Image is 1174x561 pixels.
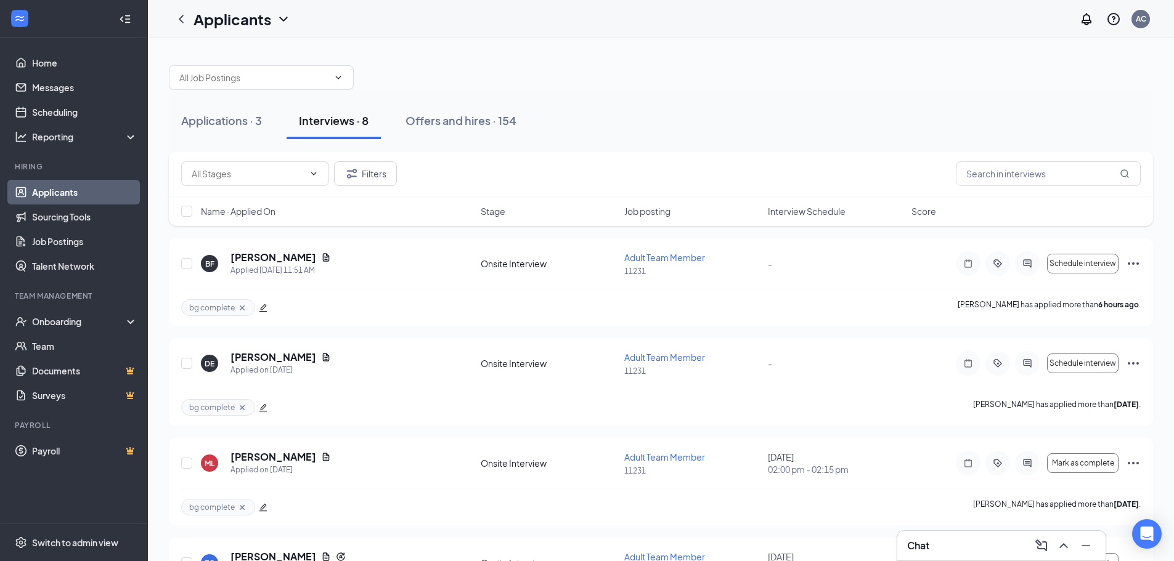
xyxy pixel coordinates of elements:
[15,131,27,143] svg: Analysis
[1032,536,1051,555] button: ComposeMessage
[481,357,617,369] div: Onsite Interview
[32,75,137,100] a: Messages
[624,252,705,263] span: Adult Team Member
[205,259,214,269] div: BF
[259,304,267,312] span: edit
[958,299,1141,316] p: [PERSON_NAME] has applied more than .
[194,9,271,30] h1: Applicants
[15,536,27,549] svg: Settings
[911,205,936,217] span: Score
[1020,358,1035,368] svg: ActiveChat
[1052,459,1114,467] span: Mark as complete
[768,463,904,475] span: 02:00 pm - 02:15 pm
[32,50,137,75] a: Home
[1126,356,1141,371] svg: Ellipses
[406,113,516,128] div: Offers and hires · 154
[32,100,137,124] a: Scheduling
[32,315,127,328] div: Onboarding
[1056,538,1071,553] svg: ChevronUp
[230,350,316,364] h5: [PERSON_NAME]
[179,71,328,84] input: All Job Postings
[259,403,267,412] span: edit
[1034,538,1049,553] svg: ComposeMessage
[237,303,247,313] svg: Cross
[624,466,760,476] p: 11231
[15,420,135,430] div: Payroll
[481,205,505,217] span: Stage
[1114,400,1139,409] b: [DATE]
[230,251,316,264] h5: [PERSON_NAME]
[1132,519,1162,549] div: Open Intercom Messenger
[624,266,760,276] p: 11231
[624,352,705,363] span: Adult Team Member
[189,502,235,512] span: bg complete
[205,458,214,469] div: ML
[990,358,1005,368] svg: ActiveTag
[990,458,1005,468] svg: ActiveTag
[481,257,617,270] div: Onsite Interview
[768,358,772,369] span: -
[1078,538,1093,553] svg: Minimize
[237,403,247,413] svg: Cross
[189,302,235,313] span: bg complete
[1076,536,1096,555] button: Minimize
[334,161,397,186] button: Filter Filters
[32,358,137,383] a: DocumentsCrown
[309,169,319,179] svg: ChevronDown
[299,113,369,128] div: Interviews · 8
[768,205,846,217] span: Interview Schedule
[344,166,359,181] svg: Filter
[1050,259,1116,268] span: Schedule interview
[961,458,976,468] svg: Note
[321,452,331,462] svg: Document
[624,366,760,376] p: 11231
[1136,14,1146,24] div: AC
[174,12,189,26] svg: ChevronLeft
[32,131,138,143] div: Reporting
[907,539,929,552] h3: Chat
[333,73,343,83] svg: ChevronDown
[1126,256,1141,271] svg: Ellipses
[1079,12,1094,26] svg: Notifications
[181,113,262,128] div: Applications · 3
[32,536,118,549] div: Switch to admin view
[956,161,1141,186] input: Search in interviews
[230,464,331,476] div: Applied on [DATE]
[14,12,26,25] svg: WorkstreamLogo
[1050,359,1116,368] span: Schedule interview
[961,259,976,268] svg: Note
[1114,499,1139,509] b: [DATE]
[1020,458,1035,468] svg: ActiveChat
[990,259,1005,268] svg: ActiveTag
[481,457,617,469] div: Onsite Interview
[32,229,137,254] a: Job Postings
[1047,453,1119,473] button: Mark as complete
[1098,300,1139,309] b: 6 hours ago
[768,451,904,475] div: [DATE]
[32,438,137,463] a: PayrollCrown
[32,254,137,278] a: Talent Network
[32,180,137,204] a: Applicants
[230,450,316,464] h5: [PERSON_NAME]
[768,258,772,269] span: -
[1020,259,1035,268] svg: ActiveChat
[15,291,135,301] div: Team Management
[1047,254,1119,273] button: Schedule interview
[1054,536,1074,555] button: ChevronUp
[15,315,27,328] svg: UserCheck
[259,503,267,512] span: edit
[624,451,705,462] span: Adult Team Member
[1126,456,1141,470] svg: Ellipses
[32,204,137,229] a: Sourcing Tools
[189,402,235,413] span: bg complete
[237,502,247,512] svg: Cross
[624,205,671,217] span: Job posting
[961,358,976,368] svg: Note
[205,358,214,369] div: DE
[201,205,275,217] span: Name · Applied On
[973,499,1141,515] p: [PERSON_NAME] has applied more than .
[973,399,1141,416] p: [PERSON_NAME] has applied more than .
[230,264,331,276] div: Applied [DATE] 11:51 AM
[1047,353,1119,373] button: Schedule interview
